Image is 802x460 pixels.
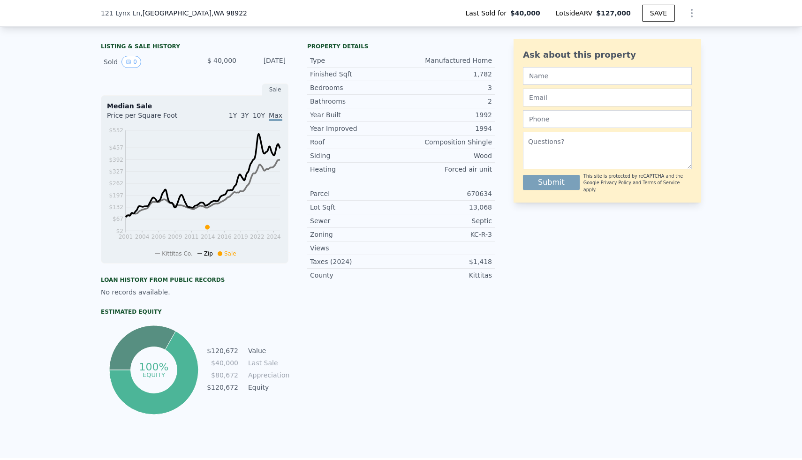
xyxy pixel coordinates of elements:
div: $1,418 [401,257,492,266]
span: 3Y [241,112,249,119]
div: Siding [310,151,401,160]
div: Zoning [310,230,401,239]
tspan: $552 [109,127,123,134]
div: [DATE] [244,56,286,68]
div: 13,068 [401,203,492,212]
tspan: 2006 [151,234,166,240]
div: Lot Sqft [310,203,401,212]
div: Views [310,243,401,253]
span: $ 40,000 [207,57,236,64]
div: 3 [401,83,492,92]
tspan: $67 [113,216,123,222]
td: Appreciation [246,370,288,380]
td: Equity [246,382,288,392]
div: Septic [401,216,492,226]
div: LISTING & SALE HISTORY [101,43,288,52]
div: 2 [401,97,492,106]
td: $80,672 [206,370,239,380]
tspan: 2011 [184,234,199,240]
div: Heating [310,165,401,174]
span: , WA 98922 [212,9,247,17]
span: 10Y [253,112,265,119]
div: Property details [307,43,495,50]
button: Submit [523,175,580,190]
tspan: $457 [109,144,123,151]
div: Roof [310,137,401,147]
div: Sewer [310,216,401,226]
tspan: 2014 [201,234,215,240]
a: Terms of Service [643,180,680,185]
div: Finished Sqft [310,69,401,79]
div: Composition Shingle [401,137,492,147]
div: Year Improved [310,124,401,133]
div: Parcel [310,189,401,198]
div: Estimated Equity [101,308,288,316]
div: 1992 [401,110,492,120]
span: , [GEOGRAPHIC_DATA] [140,8,247,18]
span: Sale [224,250,236,257]
tspan: $132 [109,204,123,211]
tspan: 2024 [266,234,281,240]
span: 121 Lynx Ln [101,8,140,18]
span: Kittitas Co. [162,250,192,257]
tspan: 2022 [250,234,265,240]
div: Sale [262,83,288,96]
div: Loan history from public records [101,276,288,284]
div: County [310,271,401,280]
input: Phone [523,110,692,128]
div: Sold [104,56,187,68]
div: Bathrooms [310,97,401,106]
div: Year Built [310,110,401,120]
tspan: $2 [116,228,123,234]
td: $120,672 [206,382,239,392]
input: Email [523,89,692,106]
div: Type [310,56,401,65]
div: Manufactured Home [401,56,492,65]
td: Last Sale [246,358,288,368]
div: KC-R-3 [401,230,492,239]
button: View historical data [121,56,141,68]
div: This site is protected by reCAPTCHA and the Google and apply. [583,173,692,193]
span: Max [269,112,282,121]
td: $120,672 [206,346,239,356]
div: Kittitas [401,271,492,280]
tspan: 2001 [119,234,133,240]
span: Last Sold for [465,8,510,18]
span: $127,000 [596,9,631,17]
tspan: 100% [139,361,168,373]
span: Zip [204,250,213,257]
div: 1994 [401,124,492,133]
span: $40,000 [510,8,540,18]
div: No records available. [101,287,288,297]
div: Median Sale [107,101,282,111]
div: Wood [401,151,492,160]
tspan: equity [143,371,165,378]
td: $40,000 [206,358,239,368]
input: Name [523,67,692,85]
tspan: 2004 [135,234,150,240]
tspan: 2019 [234,234,248,240]
tspan: $262 [109,180,123,187]
div: 670634 [401,189,492,198]
div: 1,782 [401,69,492,79]
button: SAVE [642,5,675,22]
tspan: 2009 [168,234,182,240]
div: Taxes (2024) [310,257,401,266]
div: Price per Square Foot [107,111,195,126]
div: Ask about this property [523,48,692,61]
tspan: $327 [109,168,123,175]
td: Value [246,346,288,356]
div: Bedrooms [310,83,401,92]
tspan: $197 [109,192,123,199]
button: Show Options [682,4,701,23]
tspan: 2016 [217,234,232,240]
div: Forced air unit [401,165,492,174]
span: 1Y [229,112,237,119]
tspan: $392 [109,157,123,163]
a: Privacy Policy [601,180,631,185]
span: Lotside ARV [556,8,596,18]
